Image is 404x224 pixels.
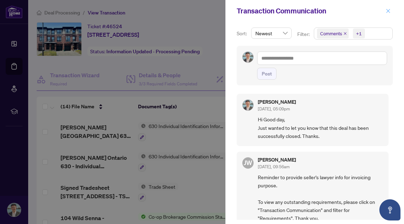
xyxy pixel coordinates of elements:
[343,32,347,35] span: close
[317,29,349,38] span: Comments
[237,6,384,16] div: Transaction Communication
[356,30,362,37] div: +1
[257,68,276,80] button: Post
[237,30,248,37] p: Sort:
[320,30,342,37] span: Comments
[297,30,311,38] p: Filter:
[255,28,287,38] span: Newest
[258,106,290,111] span: [DATE], 05:09pm
[379,199,400,220] button: Open asap
[258,164,290,169] span: [DATE], 09:56am
[244,158,252,168] span: JW
[243,100,253,110] img: Profile Icon
[258,99,296,104] h5: [PERSON_NAME]
[386,8,391,13] span: close
[243,52,253,62] img: Profile Icon
[258,115,383,140] span: Hi Good day, Just wanted to let you know that this deal has been successfully closed. Thanks.
[258,173,383,223] span: Reminder to provide seller's lawyer info for invoicing purpose. To view any outstanding requireme...
[258,157,296,162] h5: [PERSON_NAME]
